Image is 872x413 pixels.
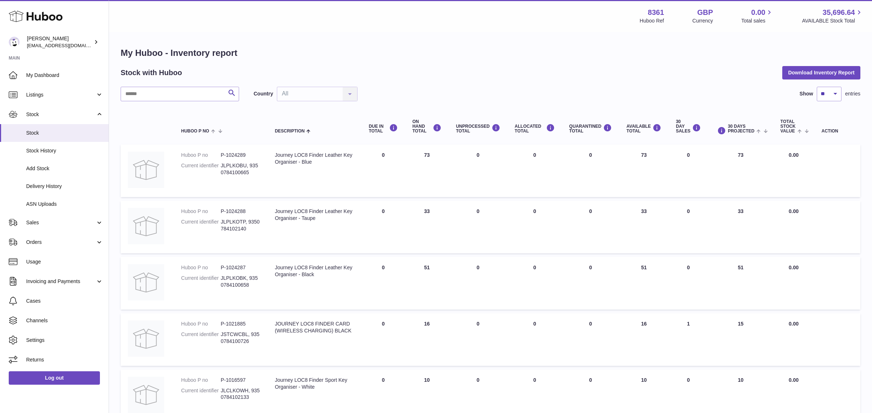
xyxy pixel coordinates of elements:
td: 1 [669,313,708,366]
dd: P-1021885 [221,320,260,327]
a: 35,696.64 AVAILABLE Stock Total [802,8,863,24]
span: Sales [26,219,96,226]
span: 0 [589,321,592,327]
dd: JLPLKOTP, 9350784102140 [221,218,260,232]
td: 0 [508,257,562,310]
div: ALLOCATED Total [515,124,555,134]
div: JOURNEY LOC8 FINDER CARD (WIRELESS CHARGING) BLACK [275,320,354,334]
span: 0.00 [751,8,766,17]
strong: 8361 [648,8,664,17]
div: DUE IN TOTAL [369,124,398,134]
div: Huboo Ref [640,17,664,24]
div: [PERSON_NAME] [27,35,92,49]
td: 33 [405,201,449,253]
span: Channels [26,317,103,324]
span: Description [275,129,304,134]
span: 0.00 [789,152,799,158]
td: 51 [708,257,773,310]
span: Listings [26,91,96,98]
span: AVAILABLE Stock Total [802,17,863,24]
span: Huboo P no [181,129,209,134]
img: product image [128,152,164,188]
dt: Current identifier [181,162,221,176]
dt: Huboo P no [181,208,221,215]
div: Action [821,129,853,134]
a: Log out [9,371,100,384]
dt: Huboo P no [181,152,221,159]
span: Returns [26,356,103,363]
div: UNPROCESSED Total [456,124,500,134]
td: 73 [405,144,449,197]
div: QUARANTINED Total [569,124,612,134]
dt: Current identifier [181,218,221,232]
div: Journey LOC8 Finder Leather Key Organiser - Black [275,264,354,278]
span: Delivery History [26,183,103,190]
span: 0.00 [789,265,799,270]
a: 0.00 Total sales [741,8,774,24]
button: Download Inventory Report [782,66,860,79]
dt: Huboo P no [181,320,221,327]
span: Settings [26,337,103,344]
td: 51 [405,257,449,310]
td: 0 [362,257,405,310]
td: 0 [508,201,562,253]
dd: JLCLKOWH, 9350784102133 [221,387,260,401]
span: entries [845,90,860,97]
span: 35,696.64 [823,8,855,17]
td: 73 [619,144,669,197]
td: 0 [669,201,708,253]
td: 0 [669,257,708,310]
dt: Current identifier [181,275,221,289]
h2: Stock with Huboo [121,68,182,78]
span: 0 [589,265,592,270]
td: 16 [405,313,449,366]
td: 0 [362,201,405,253]
td: 16 [619,313,669,366]
dd: JLPLKOBK, 9350784100658 [221,275,260,289]
td: 33 [708,201,773,253]
span: Orders [26,239,96,246]
td: 73 [708,144,773,197]
img: product image [128,208,164,244]
td: 51 [619,257,669,310]
dd: P-1016597 [221,377,260,384]
span: 30 DAYS PROJECTED [728,124,754,134]
img: product image [128,264,164,300]
dt: Current identifier [181,331,221,345]
dd: JSTCWCBL, 9350784100726 [221,331,260,345]
span: Stock History [26,147,103,154]
td: 0 [449,144,508,197]
span: 0 [589,152,592,158]
td: 0 [669,144,708,197]
img: product image [128,377,164,413]
span: 0.00 [789,321,799,327]
strong: GBP [697,8,713,17]
td: 15 [708,313,773,366]
td: 0 [362,313,405,366]
dt: Current identifier [181,387,221,401]
span: Total sales [741,17,774,24]
td: 0 [508,144,562,197]
span: 0 [589,377,592,383]
td: 0 [362,144,405,197]
div: Currency [693,17,713,24]
span: Add Stock [26,165,103,172]
dd: JLPLKOBU, 9350784100665 [221,162,260,176]
td: 0 [449,201,508,253]
td: 0 [508,313,562,366]
dd: P-1024289 [221,152,260,159]
div: ON HAND Total [412,119,441,134]
img: product image [128,320,164,357]
span: Usage [26,258,103,265]
label: Country [254,90,273,97]
div: Journey LOC8 Finder Sport Key Organiser - White [275,377,354,390]
span: 0 [589,208,592,214]
span: 0.00 [789,208,799,214]
img: internalAdmin-8361@internal.huboo.com [9,37,20,48]
dd: P-1024288 [221,208,260,215]
div: Journey LOC8 Finder Leather Key Organiser - Taupe [275,208,354,222]
span: Total stock value [780,119,796,134]
span: Cases [26,298,103,304]
h1: My Huboo - Inventory report [121,47,860,59]
label: Show [800,90,813,97]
